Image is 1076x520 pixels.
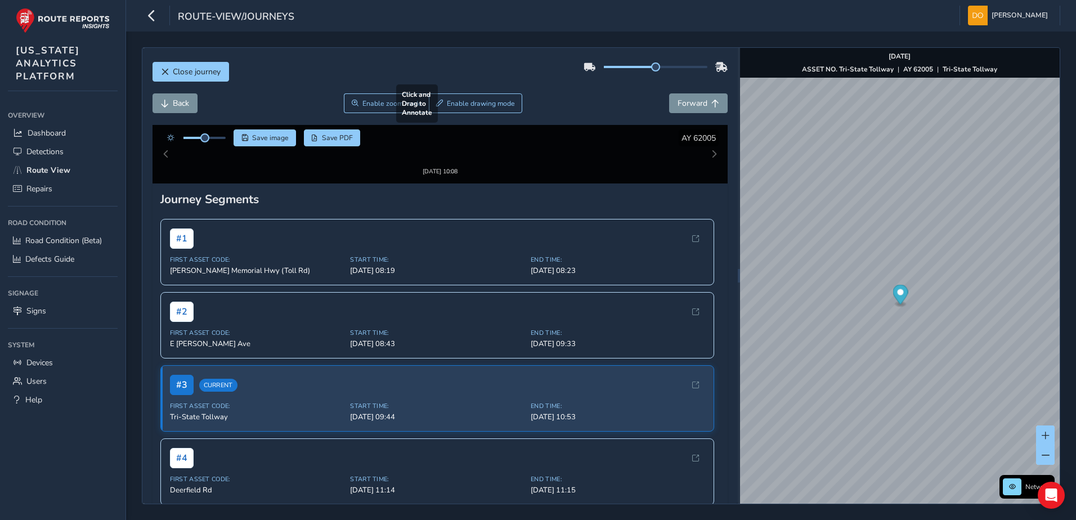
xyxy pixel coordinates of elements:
span: Enable drawing mode [447,99,515,108]
img: rr logo [16,8,110,33]
span: route-view/journeys [178,10,294,25]
span: Close journey [173,66,221,77]
span: End Time: [531,392,705,400]
a: Users [8,372,118,391]
strong: ASSET NO. Tri-State Tollway [802,65,894,74]
span: First Asset Code: [170,245,344,254]
a: Repairs [8,180,118,198]
span: Road Condition (Beta) [25,235,102,246]
span: Defects Guide [25,254,74,265]
span: [PERSON_NAME] [992,6,1048,25]
div: [DATE] 10:08 [406,153,474,161]
span: Enable zoom mode [362,99,422,108]
div: Signage [8,285,118,302]
span: [DATE] 08:43 [350,329,524,339]
button: Save [234,129,296,146]
button: Zoom [344,93,429,113]
button: [PERSON_NAME] [968,6,1052,25]
span: End Time: [531,465,705,474]
span: [DATE] 09:33 [531,329,705,339]
img: diamond-layout [968,6,988,25]
span: [DATE] 09:44 [350,402,524,412]
div: Open Intercom Messenger [1038,482,1065,509]
span: Tri-State Tollway [170,402,344,412]
strong: Tri-State Tollway [943,65,997,74]
span: [PERSON_NAME] Memorial Hwy (Toll Rd) [170,255,344,266]
button: Draw [429,93,523,113]
span: Network [1025,482,1051,491]
span: Start Time: [350,245,524,254]
span: Start Time: [350,392,524,400]
a: Road Condition (Beta) [8,231,118,250]
span: # 1 [170,218,194,239]
span: Help [25,395,42,405]
span: AY 62005 [682,133,716,144]
button: Close journey [153,62,229,82]
button: Back [153,93,198,113]
span: [DATE] 08:23 [531,255,705,266]
a: Defects Guide [8,250,118,268]
div: Journey Segments [160,181,720,197]
div: | | [802,65,997,74]
a: Detections [8,142,118,161]
span: First Asset Code: [170,392,344,400]
span: Save PDF [322,133,353,142]
span: First Asset Code: [170,465,344,474]
span: Users [26,376,47,387]
span: End Time: [531,319,705,327]
div: Road Condition [8,214,118,231]
button: PDF [304,129,361,146]
img: Thumbnail frame [406,142,474,153]
div: Overview [8,107,118,124]
span: First Asset Code: [170,319,344,327]
span: Save image [252,133,289,142]
span: Deerfield Rd [170,476,344,486]
span: Dashboard [28,128,66,138]
div: Map marker [893,285,908,308]
span: Current [199,369,237,382]
a: Dashboard [8,124,118,142]
strong: [DATE] [889,52,911,61]
span: Devices [26,357,53,368]
span: Start Time: [350,319,524,327]
span: Start Time: [350,465,524,474]
span: Route View [26,165,70,176]
span: End Time: [531,245,705,254]
span: [DATE] 08:19 [350,255,524,266]
span: # 4 [170,438,194,459]
span: [DATE] 10:53 [531,402,705,412]
span: [US_STATE] ANALYTICS PLATFORM [16,44,80,83]
div: System [8,337,118,353]
span: # 3 [170,365,194,385]
button: Forward [669,93,728,113]
strong: AY 62005 [903,65,933,74]
span: Repairs [26,183,52,194]
a: Signs [8,302,118,320]
a: Help [8,391,118,409]
span: [DATE] 11:14 [350,476,524,486]
span: Back [173,98,189,109]
span: Detections [26,146,64,157]
span: [DATE] 11:15 [531,476,705,486]
a: Route View [8,161,118,180]
span: Signs [26,306,46,316]
span: E [PERSON_NAME] Ave [170,329,344,339]
span: # 2 [170,292,194,312]
a: Devices [8,353,118,372]
span: Forward [678,98,707,109]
